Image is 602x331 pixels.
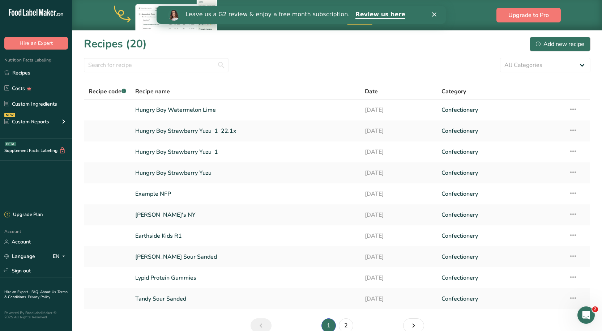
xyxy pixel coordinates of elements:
[441,186,560,201] a: Confectionery
[530,37,590,51] button: Add new recipe
[135,270,356,285] a: Lypid Protein Gummies
[157,6,446,24] iframe: Intercom live chat banner
[53,252,68,261] div: EN
[365,249,433,264] a: [DATE]
[592,306,598,312] span: 2
[441,123,560,139] a: Confectionery
[365,123,433,139] a: [DATE]
[135,87,170,96] span: Recipe name
[4,118,49,126] div: Custom Reports
[365,291,433,306] a: [DATE]
[4,211,43,218] div: Upgrade Plan
[508,11,549,20] span: Upgrade to Pro
[4,289,30,294] a: Hire an Expert .
[305,0,414,30] div: Upgrade to Pro
[135,102,356,118] a: Hungry Boy Watermelon Lime
[441,228,560,243] a: Confectionery
[4,289,68,300] a: Terms & Conditions .
[441,207,560,222] a: Confectionery
[365,165,433,181] a: [DATE]
[441,87,466,96] span: Category
[28,294,50,300] a: Privacy Policy
[4,311,68,319] div: Powered By FoodLabelMaker © 2025 All Rights Reserved
[89,88,126,96] span: Recipe code
[365,207,433,222] a: [DATE]
[4,113,15,117] div: NEW
[135,207,356,222] a: [PERSON_NAME]'s NY
[31,289,40,294] a: FAQ .
[365,186,433,201] a: [DATE]
[365,87,378,96] span: Date
[441,144,560,160] a: Confectionery
[84,58,229,72] input: Search for recipe
[441,165,560,181] a: Confectionery
[135,228,356,243] a: Earthside Kids R1
[441,249,560,264] a: Confectionery
[135,291,356,306] a: Tandy Sour Sanded
[365,144,433,160] a: [DATE]
[40,289,57,294] a: About Us .
[441,102,560,118] a: Confectionery
[135,165,356,181] a: Hungry Boy Strawberry Yuzu
[496,8,561,22] button: Upgrade to Pro
[441,270,560,285] a: Confectionery
[276,7,283,11] div: Close
[4,250,35,263] a: Language
[135,186,356,201] a: Example NFP
[135,249,356,264] a: [PERSON_NAME] Sour Sanded
[577,306,595,324] iframe: Intercom live chat
[135,123,356,139] a: Hungry Boy Strawberry Yuzu_1_22.1x
[5,142,16,146] div: BETA
[536,40,584,48] div: Add new recipe
[4,37,68,50] button: Hire an Expert
[135,144,356,160] a: Hungry Boy Strawberry Yuzu_1
[84,36,147,52] h1: Recipes (20)
[365,102,433,118] a: [DATE]
[365,228,433,243] a: [DATE]
[441,291,560,306] a: Confectionery
[365,270,433,285] a: [DATE]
